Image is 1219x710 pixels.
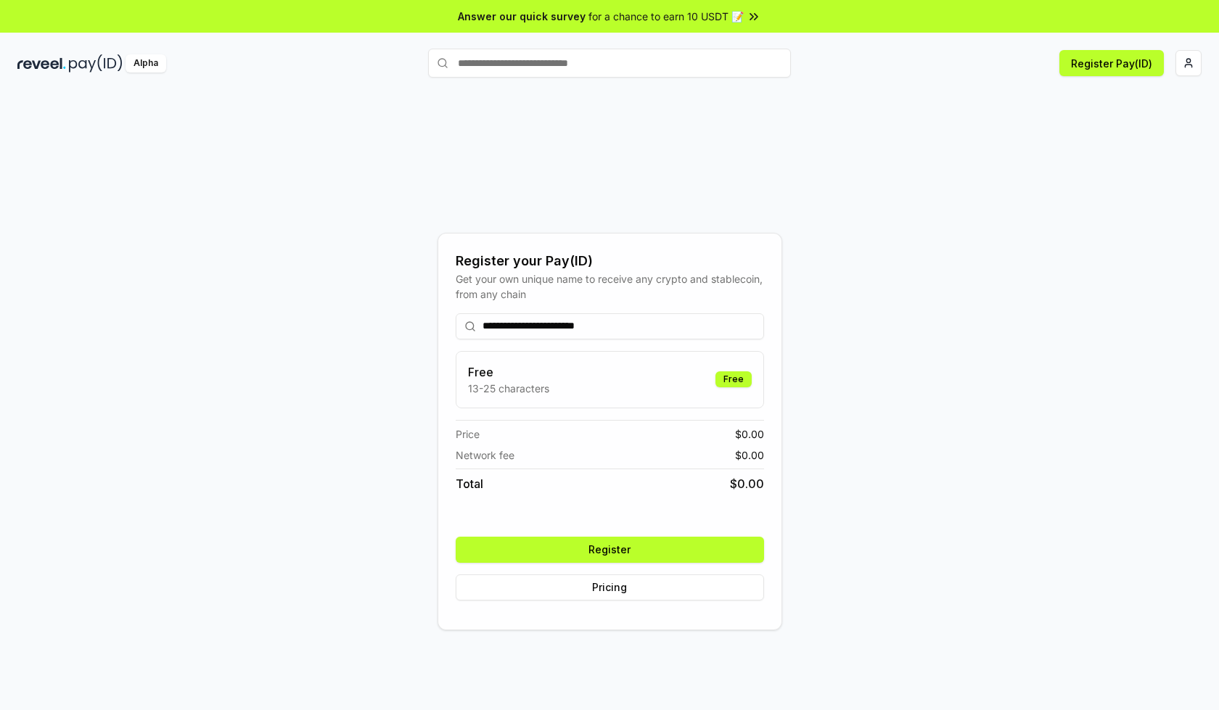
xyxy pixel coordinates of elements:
span: Price [456,426,480,442]
div: Free [715,371,752,387]
span: Total [456,475,483,492]
button: Register [456,537,764,563]
div: Get your own unique name to receive any crypto and stablecoin, from any chain [456,271,764,302]
img: pay_id [69,54,123,73]
div: Register your Pay(ID) [456,251,764,271]
span: for a chance to earn 10 USDT 📝 [588,9,744,24]
span: Network fee [456,447,514,463]
span: $ 0.00 [730,475,764,492]
div: Alpha [126,54,166,73]
button: Register Pay(ID) [1059,50,1164,76]
span: $ 0.00 [735,447,764,463]
span: Answer our quick survey [458,9,586,24]
span: $ 0.00 [735,426,764,442]
img: reveel_dark [17,54,66,73]
button: Pricing [456,574,764,600]
p: 13-25 characters [468,381,549,396]
h3: Free [468,363,549,381]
